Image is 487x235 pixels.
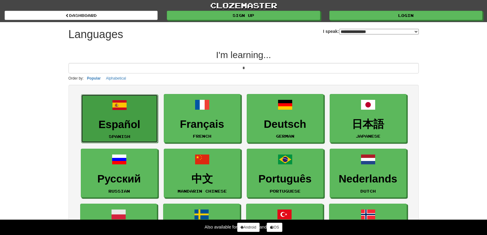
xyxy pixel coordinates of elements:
h3: Français [167,118,237,130]
a: Android [237,223,259,232]
small: Mandarin Chinese [178,189,227,193]
a: РусскийRussian [81,149,158,198]
a: 日本語Japanese [330,94,406,143]
a: NederlandsDutch [330,149,406,198]
a: DeutschGerman [247,94,324,143]
small: Order by: [69,76,84,80]
small: Portuguese [270,189,300,193]
a: Sign up [167,11,320,20]
a: PortuguêsPortuguese [247,149,324,198]
h3: Español [84,119,155,131]
a: 中文Mandarin Chinese [164,149,241,198]
h3: Deutsch [250,118,320,130]
button: Popular [85,75,103,82]
a: EspañolSpanish [81,94,158,143]
a: iOS [267,223,282,232]
small: Japanese [356,134,380,138]
a: FrançaisFrench [164,94,241,143]
select: I speak: [339,29,419,34]
h2: I'm learning... [69,50,419,60]
small: Russian [108,189,130,193]
a: Login [329,11,482,20]
small: Dutch [360,189,376,193]
h1: Languages [69,28,123,41]
h3: Português [250,173,320,185]
h3: 日本語 [333,118,403,130]
h3: Nederlands [333,173,403,185]
small: German [276,134,294,138]
a: dashboard [5,11,158,20]
button: Alphabetical [104,75,128,82]
h3: 中文 [167,173,237,185]
label: I speak: [323,28,418,34]
small: French [193,134,211,138]
small: Spanish [109,134,130,139]
h3: Русский [84,173,154,185]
